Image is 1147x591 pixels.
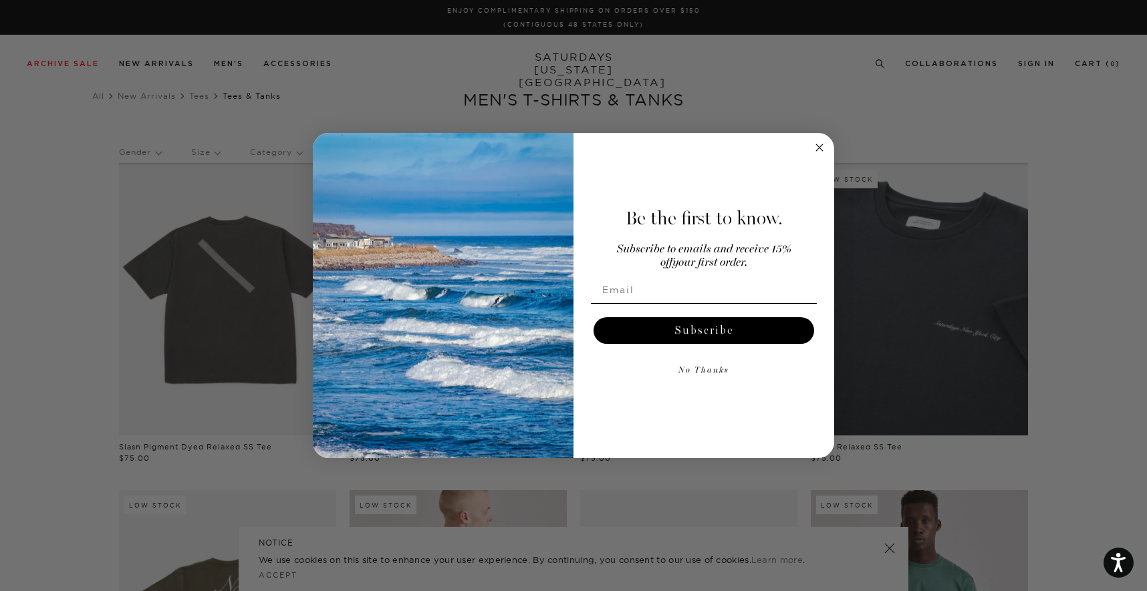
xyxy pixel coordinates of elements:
[626,207,783,230] span: Be the first to know.
[591,303,817,304] img: underline
[672,257,747,268] span: your first order.
[313,133,573,459] img: 125c788d-000d-4f3e-b05a-1b92b2a23ec9.jpeg
[811,140,827,156] button: Close dialog
[660,257,672,268] span: off
[594,317,814,344] button: Subscribe
[591,357,817,384] button: No Thanks
[591,276,817,303] input: Email
[617,244,791,255] span: Subscribe to emails and receive 15%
